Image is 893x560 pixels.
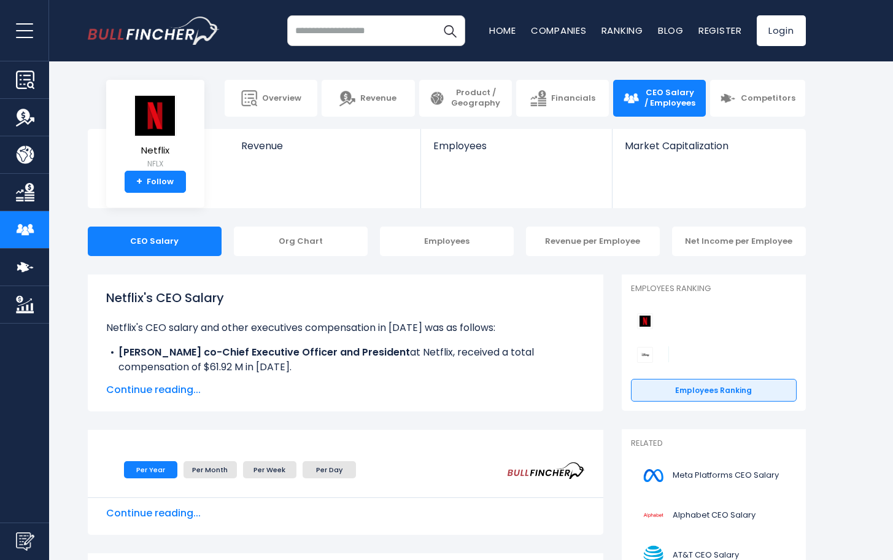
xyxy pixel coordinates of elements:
[88,17,220,45] img: bullfincher logo
[241,140,409,152] span: Revenue
[613,129,804,173] a: Market Capitalization
[88,17,220,45] a: Go to homepage
[613,80,706,117] a: CEO Salary / Employees
[625,140,792,152] span: Market Capitalization
[631,459,797,492] a: Meta Platforms CEO Salary
[531,24,587,37] a: Companies
[637,313,653,329] img: Netflix competitors logo
[106,506,585,521] span: Continue reading...
[421,129,612,173] a: Employees
[698,24,742,37] a: Register
[710,80,805,117] a: Competitors
[88,227,222,256] div: CEO Salary
[631,499,797,532] a: Alphabet CEO Salary
[658,24,684,37] a: Blog
[433,140,600,152] span: Employees
[360,93,396,104] span: Revenue
[516,80,609,117] a: Financials
[526,227,660,256] div: Revenue per Employee
[136,176,142,187] strong: +
[118,345,410,359] b: [PERSON_NAME] co-Chief Executive Officer and President
[106,345,585,375] li: at Netflix, received a total compensation of $61.92 M in [DATE].
[225,80,317,117] a: Overview
[644,88,696,109] span: CEO Salary / Employees
[638,502,669,529] img: GOOGL logo
[673,510,756,521] span: Alphabet CEO Salary
[262,93,301,104] span: Overview
[551,93,595,104] span: Financials
[106,321,585,335] p: Netflix's CEO salary and other executives compensation in [DATE] was as follows:
[106,383,585,397] span: Continue reading...
[234,227,368,256] div: Org Chart
[134,158,177,169] small: NFLX
[134,146,177,156] span: Netflix
[757,15,806,46] a: Login
[243,461,296,478] li: Per Week
[125,171,186,193] a: +Follow
[489,24,516,37] a: Home
[601,24,643,37] a: Ranking
[631,379,797,402] a: Employees Ranking
[419,80,512,117] a: Product / Geography
[637,347,653,363] img: Walt Disney Company competitors logo
[380,227,514,256] div: Employees
[672,227,806,256] div: Net Income per Employee
[631,438,797,449] p: Related
[638,462,669,489] img: META logo
[106,289,585,307] h1: Netflix's CEO Salary
[322,80,414,117] a: Revenue
[133,95,177,171] a: Netflix NFLX
[631,284,797,294] p: Employees Ranking
[303,461,356,478] li: Per Day
[450,88,502,109] span: Product / Geography
[673,470,779,481] span: Meta Platforms CEO Salary
[184,461,237,478] li: Per Month
[229,129,421,173] a: Revenue
[741,93,795,104] span: Competitors
[435,15,465,46] button: Search
[124,461,177,478] li: Per Year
